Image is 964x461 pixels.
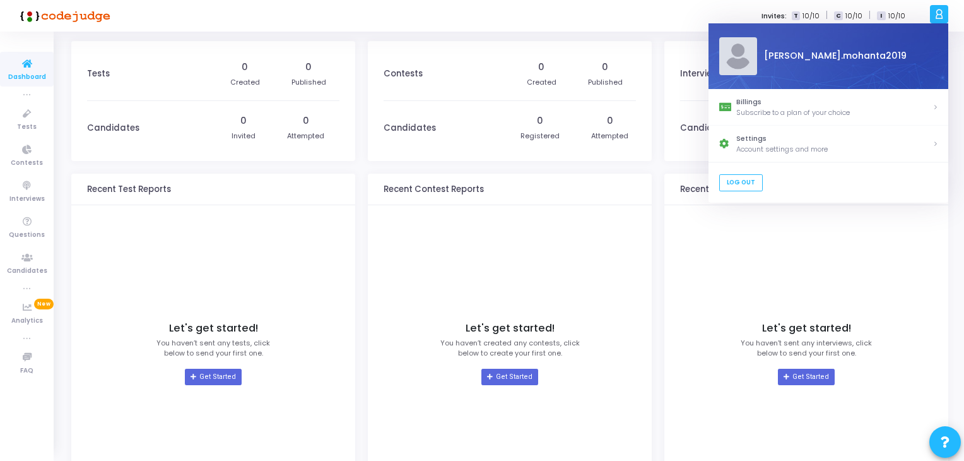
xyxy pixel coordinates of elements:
span: New [34,299,54,309]
div: Attempted [287,131,324,141]
h3: Recent Contest Reports [384,184,484,195]
div: Invited [232,131,256,141]
div: Published [291,77,326,88]
h4: Let's get started! [466,322,555,335]
span: C [834,11,842,21]
h3: Recent Interview Reports [680,184,784,195]
a: Log Out [719,174,762,191]
span: T [792,11,800,21]
img: Profile Picture [719,37,756,75]
h3: Interviews [680,69,723,79]
div: 0 [242,61,248,74]
img: logo [16,3,110,28]
div: 0 [607,114,613,128]
div: Subscribe to a plan of your choice [736,107,932,118]
a: SettingsAccount settings and more [708,126,948,162]
span: 10/10 [888,11,905,21]
span: Questions [9,230,45,241]
p: You haven’t sent any interviews, click below to send your first one. [741,338,872,359]
span: 10/10 [802,11,820,21]
div: 0 [602,61,608,74]
div: Published [588,77,623,88]
h3: Candidates [680,123,732,133]
a: Get Started [778,369,834,385]
h3: Tests [87,69,110,79]
div: Billings [736,97,932,107]
div: 0 [305,61,312,74]
h3: Candidates [87,123,139,133]
h3: Candidates [384,123,436,133]
span: Dashboard [8,72,46,83]
h4: Let's get started! [762,322,851,335]
div: 0 [303,114,309,128]
a: BillingsSubscribe to a plan of your choice [708,89,948,126]
p: You haven’t created any contests, click below to create your first one. [440,338,580,359]
span: | [826,9,828,22]
div: Attempted [591,131,628,141]
span: Contests [11,158,43,169]
label: Invites: [761,11,787,21]
div: Registered [520,131,560,141]
div: 0 [240,114,247,128]
div: 0 [537,114,543,128]
div: Account settings and more [736,144,932,155]
span: Analytics [11,316,43,326]
span: | [869,9,871,22]
div: Created [527,77,556,88]
p: You haven’t sent any tests, click below to send your first one. [156,338,270,359]
a: Get Started [481,369,538,385]
span: 10/10 [845,11,862,21]
span: Interviews [9,194,45,205]
div: 0 [538,61,544,74]
span: Candidates [7,266,47,277]
h4: Let's get started! [169,322,258,335]
span: Tests [17,122,37,133]
div: Created [230,77,260,88]
h3: Recent Test Reports [87,184,171,195]
h3: Contests [384,69,423,79]
div: [PERSON_NAME].mohanta2019 [756,50,938,63]
span: FAQ [20,366,33,376]
a: Get Started [185,369,241,385]
div: Settings [736,134,932,145]
span: I [877,11,885,21]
